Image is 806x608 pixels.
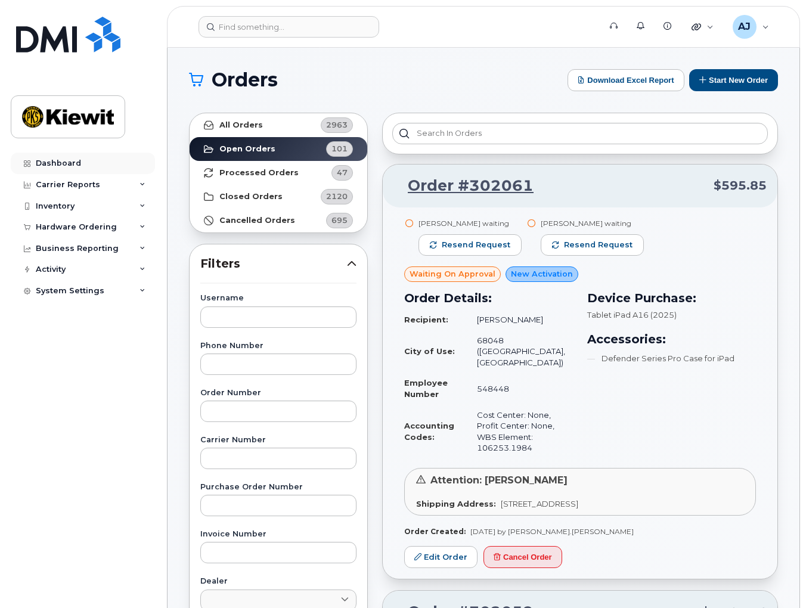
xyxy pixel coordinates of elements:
td: 548448 [466,373,573,404]
span: Resend request [442,240,510,250]
span: Waiting On Approval [410,268,495,280]
label: Carrier Number [200,436,356,444]
span: $595.85 [714,177,767,194]
label: Dealer [200,578,356,585]
span: 2120 [326,191,348,202]
strong: Accounting Codes: [404,421,454,442]
div: [PERSON_NAME] waiting [541,218,644,228]
label: Username [200,294,356,302]
span: 695 [331,215,348,226]
td: Cost Center: None, Profit Center: None, WBS Element: 106253.1984 [466,405,573,458]
label: Phone Number [200,342,356,350]
h3: Accessories: [587,330,756,348]
div: [PERSON_NAME] waiting [418,218,522,228]
span: Attention: [PERSON_NAME] [430,474,568,486]
iframe: Messenger Launcher [754,556,797,599]
strong: Open Orders [219,144,275,154]
td: 68048 ([GEOGRAPHIC_DATA], [GEOGRAPHIC_DATA]) [466,330,573,373]
span: Orders [212,71,278,89]
label: Purchase Order Number [200,483,356,491]
span: 47 [337,167,348,178]
a: Closed Orders2120 [190,185,367,209]
input: Search in orders [392,123,768,144]
button: Download Excel Report [568,69,684,91]
strong: Employee Number [404,378,448,399]
span: Tablet iPad A16 (2025) [587,310,677,319]
span: 2963 [326,119,348,131]
button: Cancel Order [483,546,562,568]
strong: Recipient: [404,315,448,324]
strong: Cancelled Orders [219,216,295,225]
span: [STREET_ADDRESS] [501,499,578,508]
span: New Activation [511,268,573,280]
span: 101 [331,143,348,154]
strong: Processed Orders [219,168,299,178]
button: Resend request [541,234,644,256]
td: [PERSON_NAME] [466,309,573,330]
button: Resend request [418,234,522,256]
label: Invoice Number [200,531,356,538]
span: Resend request [564,240,633,250]
label: Order Number [200,389,356,397]
strong: Order Created: [404,527,466,536]
strong: Shipping Address: [416,499,496,508]
h3: Device Purchase: [587,289,756,307]
strong: All Orders [219,120,263,130]
strong: City of Use: [404,346,455,356]
a: Processed Orders47 [190,161,367,185]
a: Order #302061 [393,175,534,197]
strong: Closed Orders [219,192,283,201]
span: [DATE] by [PERSON_NAME].[PERSON_NAME] [470,527,634,536]
a: Open Orders101 [190,137,367,161]
a: All Orders2963 [190,113,367,137]
button: Start New Order [689,69,778,91]
h3: Order Details: [404,289,573,307]
a: Cancelled Orders695 [190,209,367,232]
li: Defender Series Pro Case for iPad [587,353,756,364]
a: Edit Order [404,546,478,568]
span: Filters [200,255,347,272]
